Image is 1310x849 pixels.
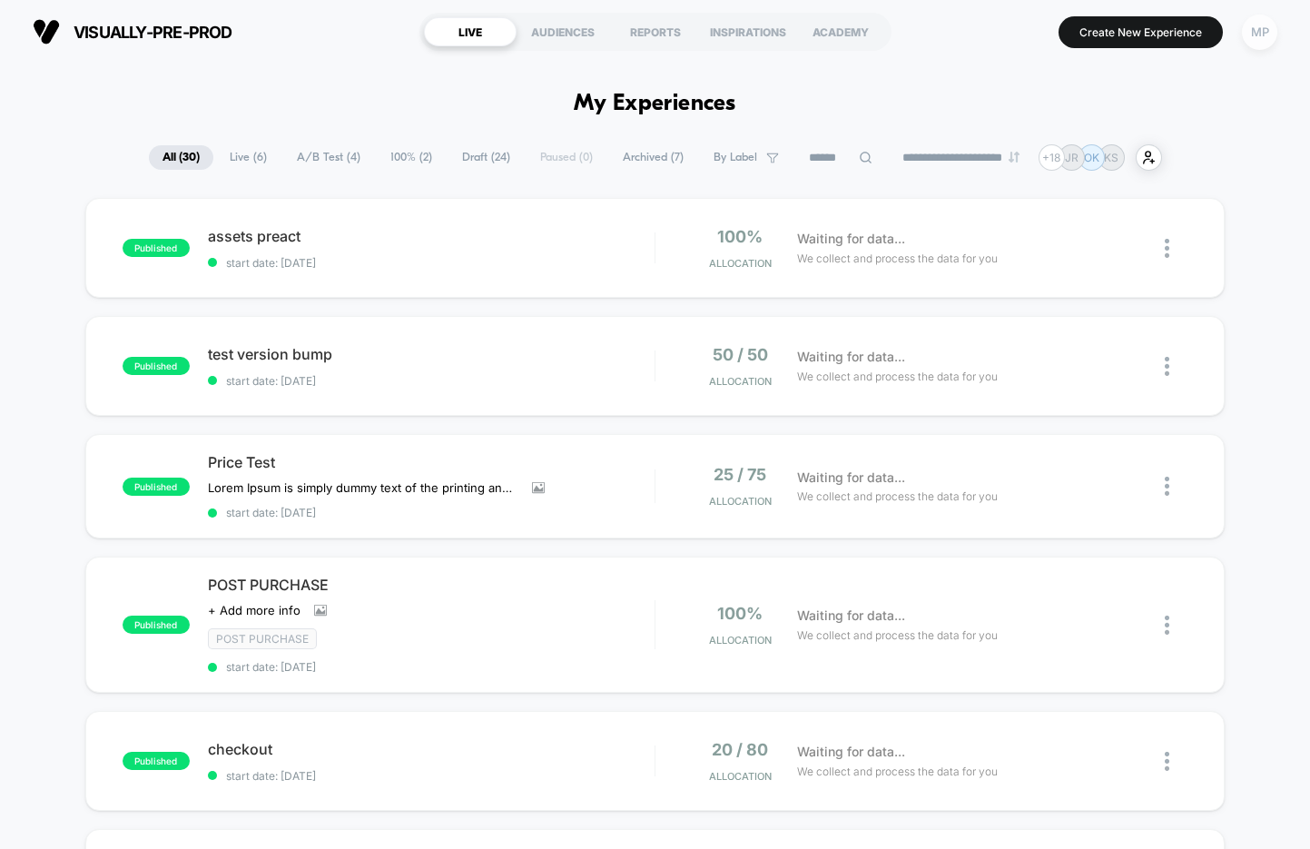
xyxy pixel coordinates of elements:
span: 25 / 75 [714,465,766,484]
span: 50 / 50 [713,345,768,364]
img: close [1165,752,1169,771]
div: LIVE [424,17,517,46]
span: We collect and process the data for you [797,627,998,644]
span: 100% ( 2 ) [377,145,446,170]
span: A/B Test ( 4 ) [283,145,374,170]
span: start date: [DATE] [208,769,655,783]
img: close [1165,616,1169,635]
div: ACADEMY [794,17,887,46]
span: Archived ( 7 ) [609,145,697,170]
span: All ( 30 ) [149,145,213,170]
img: close [1165,477,1169,496]
span: We collect and process the data for you [797,488,998,505]
p: KS [1104,151,1118,164]
span: Live ( 6 ) [216,145,281,170]
span: Lorem Ipsum is simply dummy text of the printing and typesetting industry. Lorem Ipsum has been t... [208,480,518,495]
span: start date: [DATE] [208,506,655,519]
span: published [123,239,190,257]
span: 20 / 80 [712,740,768,759]
span: Allocation [709,257,772,270]
button: visually-pre-prod [27,17,238,46]
img: close [1165,239,1169,258]
span: Waiting for data... [797,468,905,488]
span: Waiting for data... [797,606,905,626]
span: By Label [714,151,757,164]
button: Create New Experience [1059,16,1223,48]
span: published [123,478,190,496]
span: start date: [DATE] [208,256,655,270]
h1: My Experiences [574,91,736,117]
span: We collect and process the data for you [797,368,998,385]
span: + Add more info [208,603,300,617]
span: start date: [DATE] [208,374,655,388]
button: MP [1236,14,1283,51]
span: Allocation [709,495,772,508]
span: 100% [717,227,763,246]
img: close [1165,357,1169,376]
span: Price Test [208,453,655,471]
div: REPORTS [609,17,702,46]
span: checkout [208,740,655,758]
span: Post Purchase [208,628,317,649]
span: Waiting for data... [797,742,905,762]
span: We collect and process the data for you [797,250,998,267]
span: test version bump [208,345,655,363]
span: assets preact [208,227,655,245]
span: 100% [717,604,763,623]
span: We collect and process the data for you [797,763,998,780]
span: Waiting for data... [797,229,905,249]
span: Allocation [709,375,772,388]
span: Allocation [709,770,772,783]
img: Visually logo [33,18,60,45]
div: + 18 [1039,144,1065,171]
img: end [1009,152,1019,163]
span: visually-pre-prod [74,23,232,42]
div: AUDIENCES [517,17,609,46]
span: Draft ( 24 ) [448,145,524,170]
div: INSPIRATIONS [702,17,794,46]
p: OK [1084,151,1099,164]
span: start date: [DATE] [208,660,655,674]
p: JR [1065,151,1079,164]
span: published [123,357,190,375]
div: MP [1242,15,1277,50]
span: published [123,752,190,770]
span: published [123,616,190,634]
span: Allocation [709,634,772,647]
span: POST PURCHASE [208,576,655,594]
span: Waiting for data... [797,347,905,367]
